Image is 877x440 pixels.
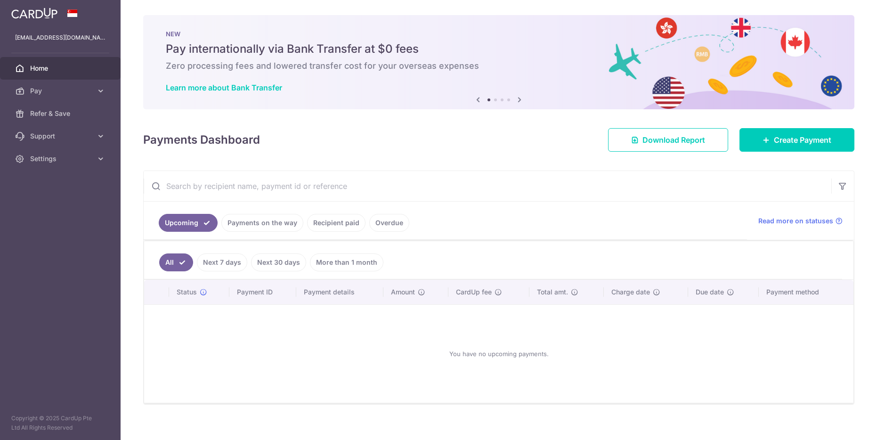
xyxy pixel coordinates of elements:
[166,30,832,38] p: NEW
[296,280,383,304] th: Payment details
[608,128,728,152] a: Download Report
[611,287,650,297] span: Charge date
[30,131,92,141] span: Support
[197,253,247,271] a: Next 7 days
[758,216,843,226] a: Read more on statuses
[759,280,853,304] th: Payment method
[758,216,833,226] span: Read more on statuses
[696,287,724,297] span: Due date
[166,60,832,72] h6: Zero processing fees and lowered transfer cost for your overseas expenses
[143,15,854,109] img: Bank transfer banner
[739,128,854,152] a: Create Payment
[229,280,296,304] th: Payment ID
[30,154,92,163] span: Settings
[30,109,92,118] span: Refer & Save
[251,253,306,271] a: Next 30 days
[166,83,282,92] a: Learn more about Bank Transfer
[774,134,831,146] span: Create Payment
[307,214,365,232] a: Recipient paid
[30,86,92,96] span: Pay
[642,134,705,146] span: Download Report
[159,214,218,232] a: Upcoming
[30,64,92,73] span: Home
[456,287,492,297] span: CardUp fee
[143,131,260,148] h4: Payments Dashboard
[166,41,832,57] h5: Pay internationally via Bank Transfer at $0 fees
[15,33,106,42] p: [EMAIL_ADDRESS][DOMAIN_NAME]
[11,8,57,19] img: CardUp
[369,214,409,232] a: Overdue
[155,312,842,395] div: You have no upcoming payments.
[391,287,415,297] span: Amount
[221,214,303,232] a: Payments on the way
[177,287,197,297] span: Status
[159,253,193,271] a: All
[144,171,831,201] input: Search by recipient name, payment id or reference
[310,253,383,271] a: More than 1 month
[537,287,568,297] span: Total amt.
